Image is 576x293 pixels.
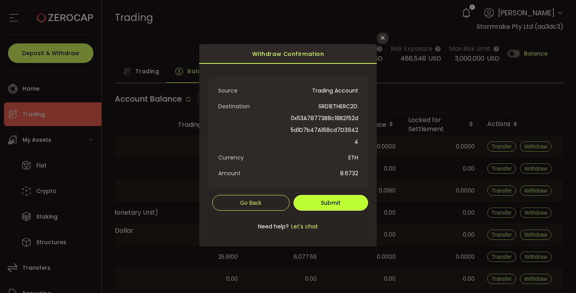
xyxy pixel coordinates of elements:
[294,195,368,211] button: Submit
[537,255,576,293] iframe: Chat Widget
[288,85,358,96] span: Trading Account
[289,223,318,230] span: Let's chat
[199,44,377,247] div: dialog
[288,152,358,163] span: ETH
[218,100,288,112] span: Destination
[212,195,290,211] button: Go Back
[288,100,358,148] span: SRD1ETHERC20: 0x53A78773B8c18B2f52d5d1D7b47A168cd7D39424
[288,167,358,179] span: 8.6732
[321,199,340,207] span: Submit
[240,200,262,206] span: Go Back
[218,152,288,163] span: Currency
[258,223,289,230] span: Need help?
[218,85,288,96] span: Source
[218,167,288,179] span: Amount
